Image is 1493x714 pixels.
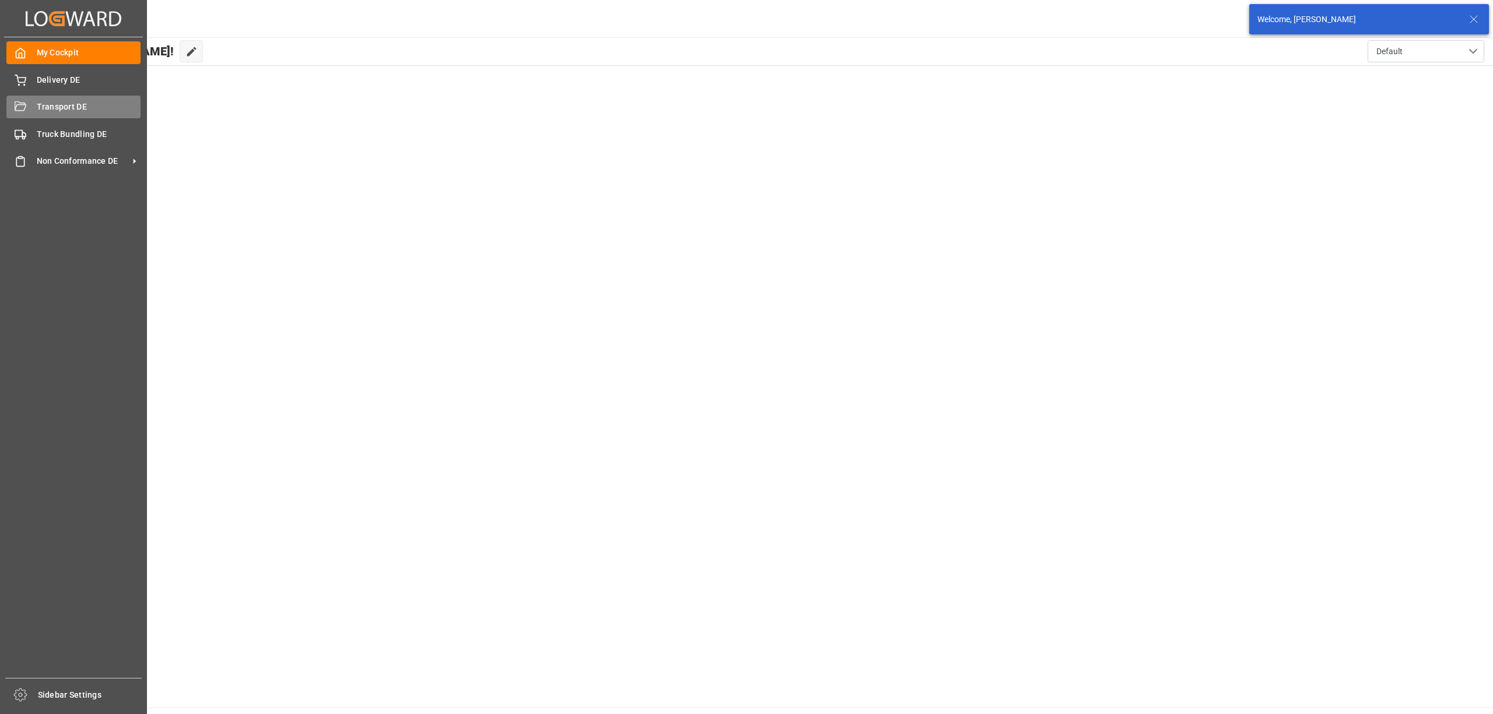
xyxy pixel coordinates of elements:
[37,128,141,140] span: Truck Bundling DE
[6,68,141,91] a: Delivery DE
[37,47,141,59] span: My Cockpit
[37,155,129,167] span: Non Conformance DE
[38,689,142,701] span: Sidebar Settings
[6,122,141,145] a: Truck Bundling DE
[1376,45,1403,58] span: Default
[6,41,141,64] a: My Cockpit
[37,101,141,113] span: Transport DE
[6,96,141,118] a: Transport DE
[1257,13,1458,26] div: Welcome, [PERSON_NAME]
[37,74,141,86] span: Delivery DE
[1368,40,1484,62] button: open menu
